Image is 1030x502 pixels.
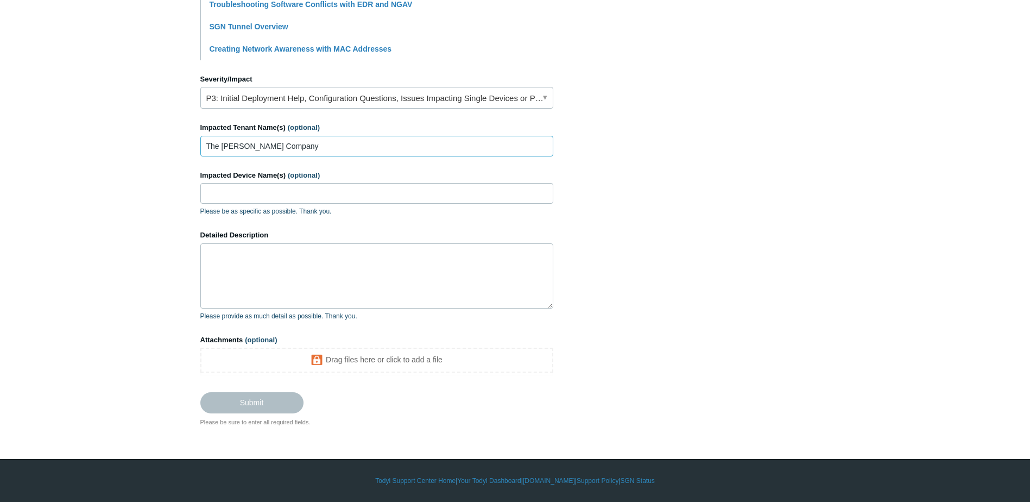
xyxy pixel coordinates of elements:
a: Support Policy [577,476,618,486]
a: [DOMAIN_NAME] [523,476,575,486]
a: SGN Status [621,476,655,486]
a: SGN Tunnel Overview [210,22,288,31]
label: Severity/Impact [200,74,553,85]
label: Impacted Device Name(s) [200,170,553,181]
label: Detailed Description [200,230,553,241]
span: (optional) [245,336,277,344]
a: Todyl Support Center Home [375,476,456,486]
div: | | | | [200,476,830,486]
span: (optional) [288,123,320,131]
p: Please provide as much detail as possible. Thank you. [200,311,553,321]
a: P3: Initial Deployment Help, Configuration Questions, Issues Impacting Single Devices or Past Out... [200,87,553,109]
label: Attachments [200,335,553,346]
input: Submit [200,392,304,413]
label: Impacted Tenant Name(s) [200,122,553,133]
a: Your Todyl Dashboard [457,476,521,486]
p: Please be as specific as possible. Thank you. [200,206,553,216]
div: Please be sure to enter all required fields. [200,418,553,427]
a: Creating Network Awareness with MAC Addresses [210,45,392,53]
span: (optional) [288,171,320,179]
